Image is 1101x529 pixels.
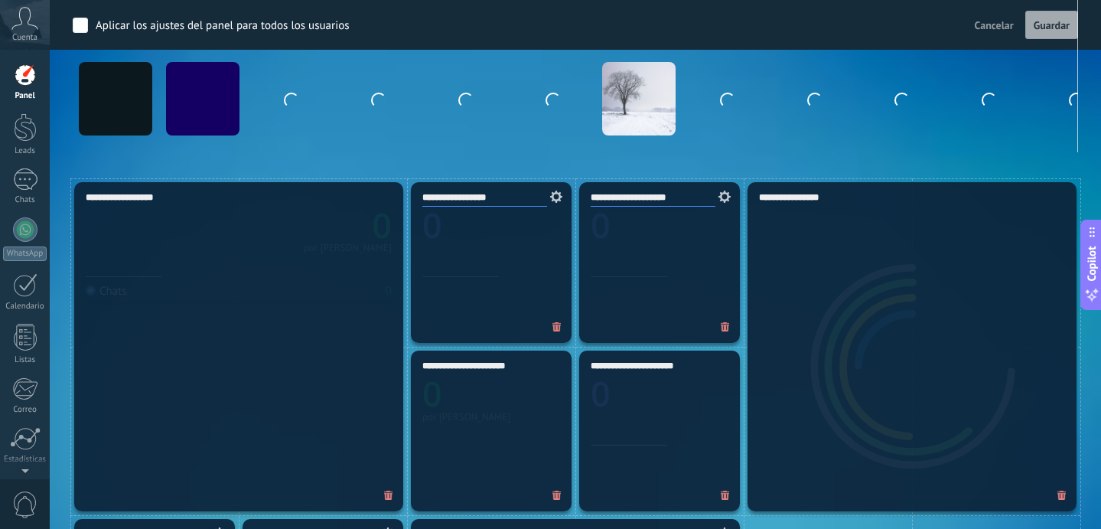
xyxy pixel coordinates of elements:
[3,146,47,156] div: Leads
[1025,11,1078,40] button: Guardar
[3,91,47,101] div: Panel
[3,355,47,365] div: Listas
[3,195,47,205] div: Chats
[3,247,47,261] div: WhatsApp
[1084,246,1099,281] span: Copilot
[1034,20,1070,31] span: Guardar
[3,455,47,465] div: Estadísticas
[969,14,1020,37] button: Cancelar
[3,302,47,312] div: Calendario
[12,33,37,43] span: Cuenta
[975,18,1014,32] span: Cancelar
[96,18,350,34] div: Aplicar los ajustes del panel para todos los usuarios
[3,405,47,415] div: Correo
